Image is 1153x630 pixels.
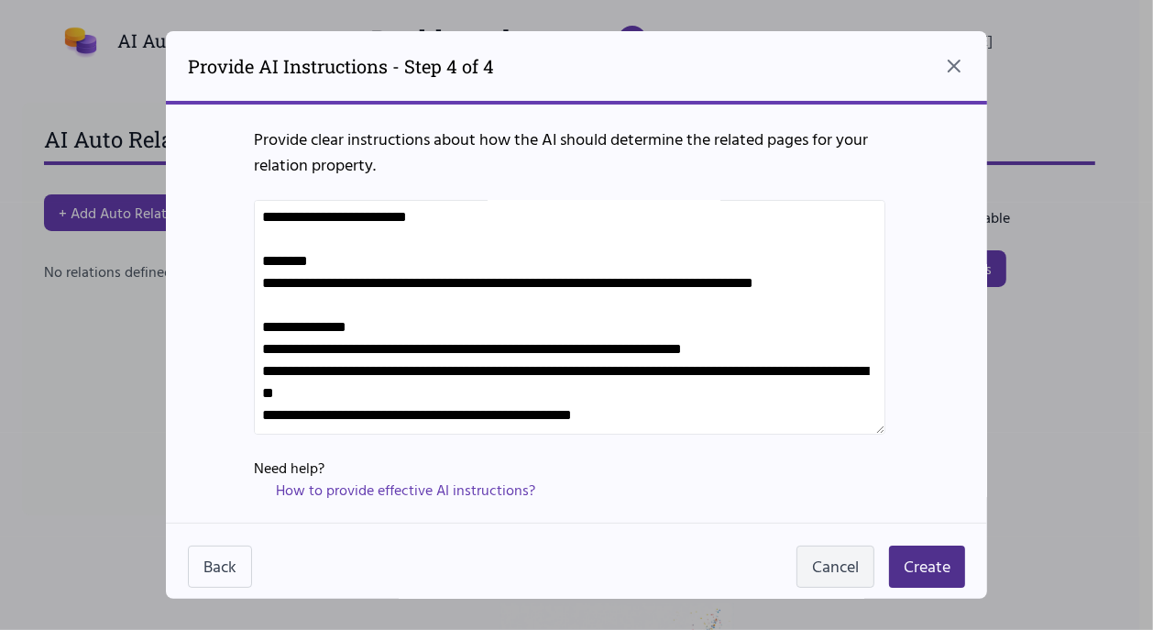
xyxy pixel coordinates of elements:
[943,55,965,77] button: Close dialog
[254,457,899,479] h3: Need help?
[254,127,899,178] p: Provide clear instructions about how the AI should determine the related pages for your relation ...
[796,546,874,588] button: Cancel
[889,546,965,588] button: Create
[276,479,535,501] a: How to provide effective AI instructions?
[188,53,494,79] h2: Provide AI Instructions - Step 4 of 4
[188,546,252,588] button: Back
